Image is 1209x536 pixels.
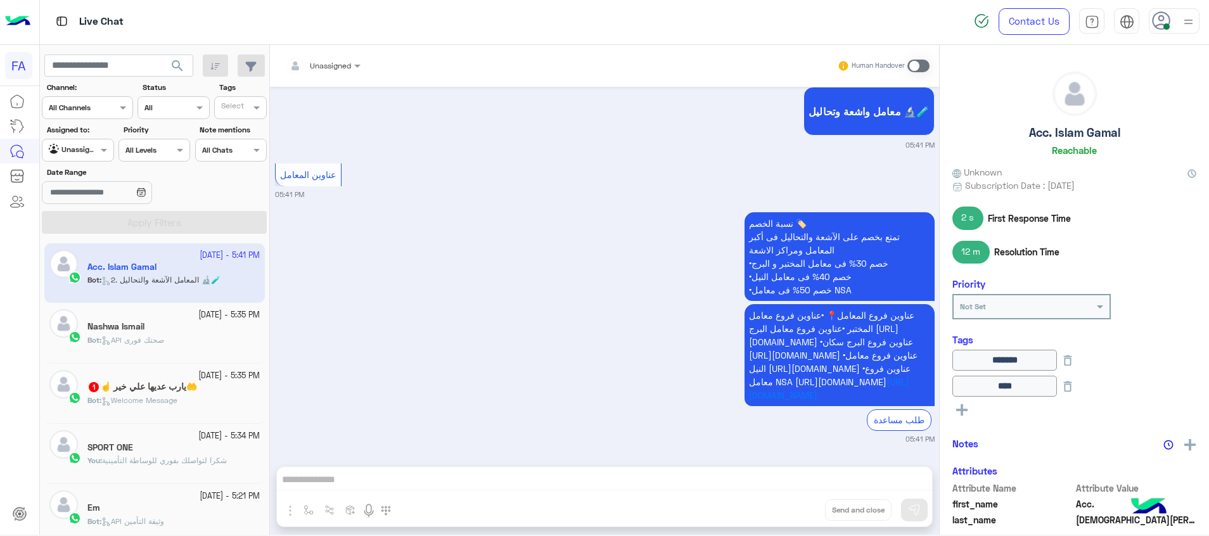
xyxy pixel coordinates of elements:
[952,165,1002,179] span: Unknown
[952,241,990,264] span: 12 m
[68,331,81,343] img: WhatsApp
[745,304,935,406] p: 29/9/2025, 5:41 PM
[952,513,1073,526] span: last_name
[965,179,1075,192] span: Subscription Date : [DATE]
[101,335,164,345] span: API صحتك فورى
[905,140,935,150] small: 05:41 PM
[47,167,189,178] label: Date Range
[952,278,985,290] h6: Priority
[68,392,81,404] img: WhatsApp
[87,502,100,513] h5: Em
[219,100,244,115] div: Select
[952,482,1073,495] span: Attribute Name
[101,395,177,405] span: Welcome Message
[198,309,260,321] small: [DATE] - 5:35 PM
[162,54,193,82] button: search
[200,490,260,502] small: [DATE] - 5:21 PM
[952,465,997,476] h6: Attributes
[198,430,260,442] small: [DATE] - 5:34 PM
[1052,144,1097,156] h6: Reachable
[310,61,351,70] span: Unassigned
[200,124,265,136] label: Note mentions
[1076,482,1197,495] span: Attribute Value
[87,335,99,345] span: Bot
[1085,15,1099,29] img: tab
[47,82,132,93] label: Channel:
[809,105,929,117] span: معامل واشعة وتحاليل 🔬🧪
[5,8,30,35] img: Logo
[68,512,81,525] img: WhatsApp
[745,212,935,301] p: 29/9/2025, 5:41 PM
[54,13,70,29] img: tab
[749,310,918,387] span: عناوين فروع المعامل📍 •عناوين فروع معامل المختبر •عناوين فروع معامل البرج [URL][DOMAIN_NAME] •عناو...
[852,61,905,71] small: Human Handover
[68,452,81,464] img: WhatsApp
[87,381,197,392] h5: 🤲يارب عديها علي خير ☝️
[1184,439,1196,450] img: add
[867,409,931,430] div: طلب مساعدة
[952,207,983,229] span: 2 s
[87,335,101,345] b: :
[952,497,1073,511] span: first_name
[999,8,1070,35] a: Contact Us
[101,516,164,526] span: API وثيقة التأمين
[79,13,124,30] p: Live Chat
[87,516,101,526] b: :
[89,382,99,392] span: 1
[1163,440,1174,450] img: notes
[825,499,892,521] button: Send and close
[170,58,185,73] span: search
[49,309,78,338] img: defaultAdmin.png
[87,456,100,465] span: You
[952,438,978,449] h6: Notes
[1076,513,1197,526] span: Islam Gamal
[198,370,260,382] small: [DATE] - 5:35 PM
[5,52,32,79] div: FA
[49,370,78,399] img: defaultAdmin.png
[1180,14,1196,30] img: profile
[143,82,208,93] label: Status
[87,321,144,332] h5: Nashwa Ismail
[1029,125,1120,140] h5: Acc. Islam Gamal
[87,456,102,465] b: :
[87,395,99,405] span: Bot
[42,211,267,234] button: Apply Filters
[988,212,1071,225] span: First Response Time
[87,395,101,405] b: :
[1079,8,1104,35] a: tab
[219,82,265,93] label: Tags
[974,13,989,29] img: spinner
[87,442,133,453] h5: SPORT ONE
[124,124,189,136] label: Priority
[1127,485,1171,530] img: hulul-logo.png
[49,430,78,459] img: defaultAdmin.png
[1053,72,1096,115] img: defaultAdmin.png
[47,124,112,136] label: Assigned to:
[1076,497,1197,511] span: Acc.
[952,334,1196,345] h6: Tags
[994,245,1059,258] span: Resolution Time
[905,434,935,444] small: 05:41 PM
[87,516,99,526] span: Bot
[102,456,227,465] span: شكرا لتواصلك بفوري للوساطة التأمينية
[280,169,336,180] span: عناوين المعامل
[1120,15,1134,29] img: tab
[49,490,78,519] img: defaultAdmin.png
[275,189,304,200] small: 05:41 PM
